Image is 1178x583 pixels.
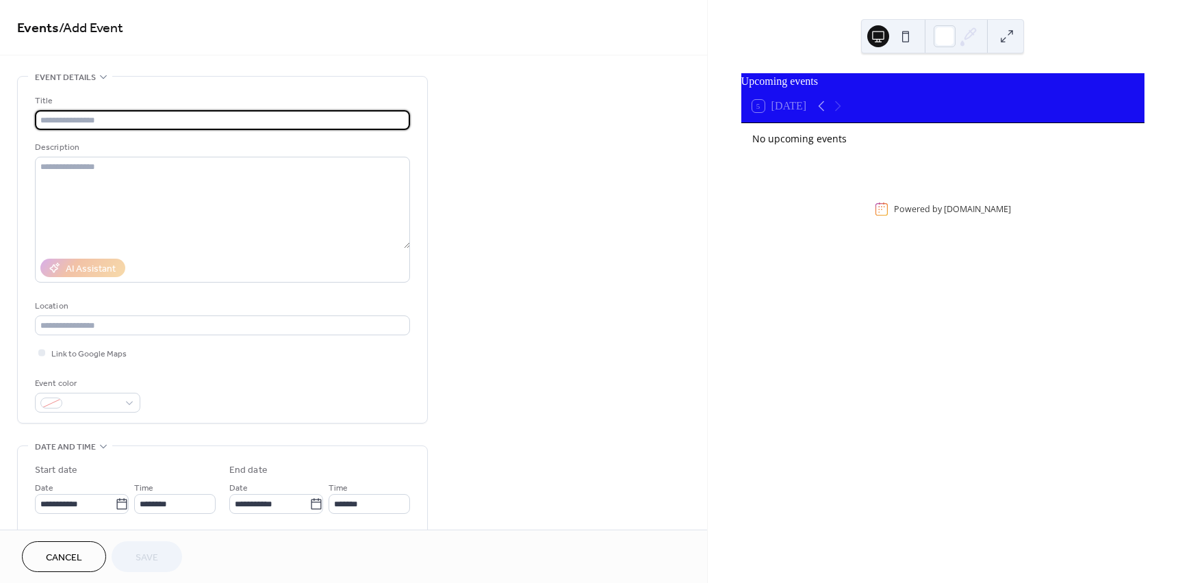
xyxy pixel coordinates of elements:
[22,541,106,572] button: Cancel
[752,131,1134,146] div: No upcoming events
[944,203,1011,215] a: [DOMAIN_NAME]
[229,481,248,495] span: Date
[35,376,138,391] div: Event color
[46,551,82,565] span: Cancel
[329,481,348,495] span: Time
[35,70,96,85] span: Event details
[59,15,123,42] span: / Add Event
[35,299,407,313] div: Location
[17,15,59,42] a: Events
[35,440,96,454] span: Date and time
[894,203,1011,215] div: Powered by
[229,463,268,478] div: End date
[134,481,153,495] span: Time
[741,73,1144,90] div: Upcoming events
[35,481,53,495] span: Date
[51,347,127,361] span: Link to Google Maps
[35,94,407,108] div: Title
[35,463,77,478] div: Start date
[35,140,407,155] div: Description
